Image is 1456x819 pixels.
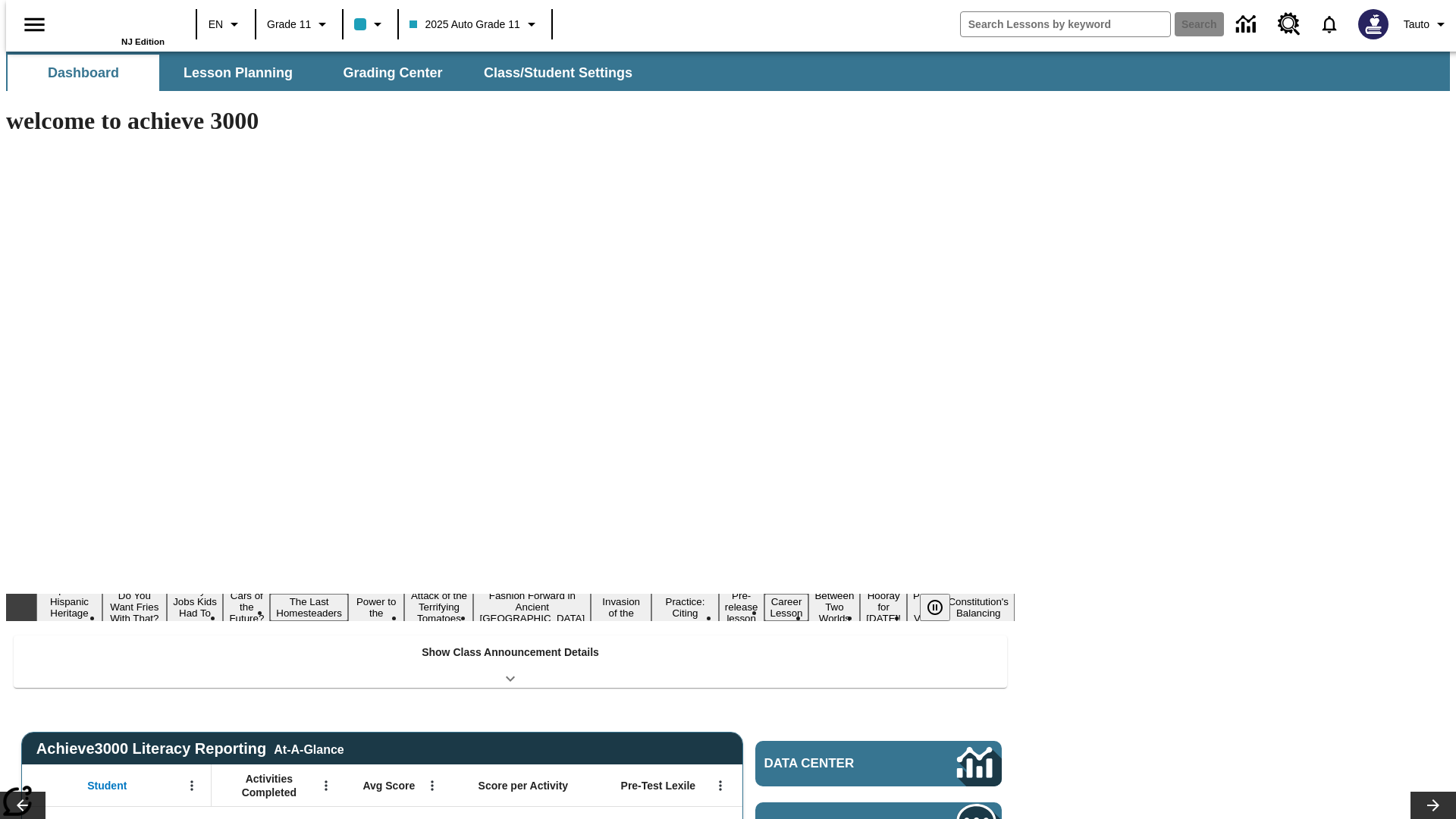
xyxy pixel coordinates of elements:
button: Class/Student Settings [472,55,645,91]
span: Student [87,779,127,792]
img: Avatar [1358,9,1389,39]
span: Dashboard [48,64,119,82]
span: Activities Completed [219,772,319,799]
button: Lesson carousel, Next [1410,792,1456,819]
button: Open Menu [315,774,337,797]
button: Slide 10 Mixed Practice: Citing Evidence [651,582,719,632]
span: Achieve3000 Literacy Reporting [36,740,344,758]
span: EN [209,17,223,33]
div: SubNavbar [6,55,646,91]
button: Profile/Settings [1398,11,1456,38]
div: SubNavbar [6,52,1450,91]
button: Slide 16 The Constitution's Balancing Act [942,582,1015,632]
div: Show Class Announcement Details [14,635,1007,688]
span: Data Center [764,756,906,771]
button: Slide 1 ¡Viva Hispanic Heritage Month! [36,582,102,632]
a: Notifications [1310,5,1349,44]
button: Slide 2 Do You Want Fries With That? [102,588,167,626]
a: Home [66,7,165,37]
button: Grading Center [317,55,469,91]
button: Slide 6 Solar Power to the People [348,582,404,632]
button: Language: EN, Select a language [202,11,250,38]
span: Avg Score [362,779,415,792]
button: Class: 2025 Auto Grade 11, Select your class [403,11,546,38]
button: Class color is light blue. Change class color [348,11,393,38]
button: Dashboard [8,55,159,91]
button: Slide 7 Attack of the Terrifying Tomatoes [404,588,473,626]
button: Open side menu [12,2,57,47]
a: Resource Center, Will open in new tab [1269,4,1310,45]
span: Lesson Planning [184,64,293,82]
button: Open Menu [180,774,203,797]
span: Score per Activity [479,779,569,792]
span: NJ Edition [121,37,165,46]
button: Slide 15 Point of View [907,588,942,626]
button: Slide 4 Cars of the Future? [223,588,270,626]
span: Grade 11 [267,17,311,33]
a: Data Center [755,741,1002,786]
div: At-A-Glance [274,740,344,757]
button: Slide 13 Between Two Worlds [808,588,860,626]
div: Pause [920,594,965,621]
input: search field [961,12,1170,36]
button: Select a new avatar [1349,5,1398,44]
button: Slide 3 Dirty Jobs Kids Had To Do [167,582,224,632]
span: 2025 Auto Grade 11 [409,17,519,33]
span: Pre-Test Lexile [621,779,696,792]
p: Show Class Announcement Details [422,645,599,661]
button: Slide 12 Career Lesson [764,594,809,621]
button: Slide 14 Hooray for Constitution Day! [860,588,907,626]
button: Pause [920,594,950,621]
button: Open Menu [709,774,732,797]
div: Home [66,5,165,46]
button: Slide 11 Pre-release lesson [719,588,764,626]
span: Tauto [1404,17,1429,33]
button: Slide 9 The Invasion of the Free CD [591,582,651,632]
button: Slide 8 Fashion Forward in Ancient Rome [473,588,591,626]
button: Slide 5 The Last Homesteaders [270,594,348,621]
button: Grade: Grade 11, Select a grade [261,11,337,38]
button: Lesson Planning [162,55,314,91]
h1: welcome to achieve 3000 [6,107,1015,135]
a: Data Center [1227,4,1269,45]
span: Grading Center [343,64,442,82]
button: Open Menu [421,774,444,797]
span: Class/Student Settings [484,64,632,82]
